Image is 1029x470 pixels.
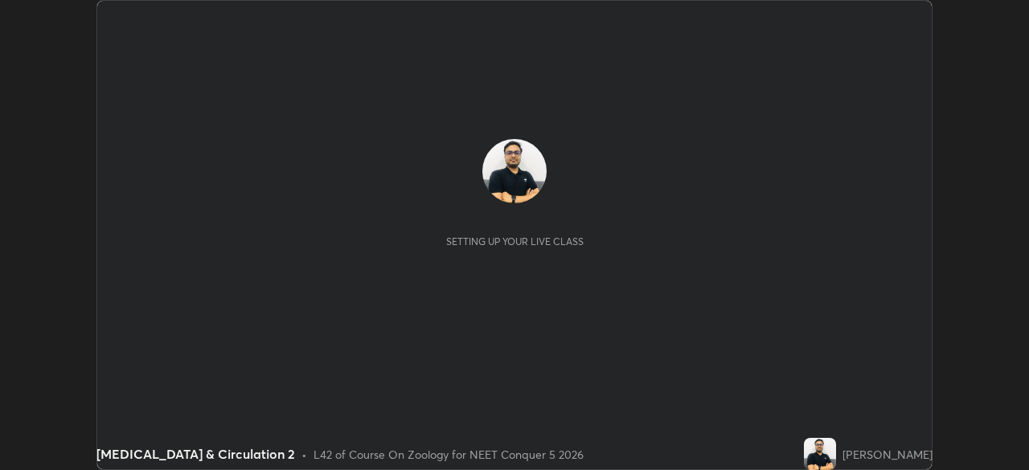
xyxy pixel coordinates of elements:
[446,235,584,247] div: Setting up your live class
[314,446,584,463] div: L42 of Course On Zoology for NEET Conquer 5 2026
[482,139,547,203] img: 3b75f7019530429b96ce2bd7b8c171a4.jpg
[842,446,933,463] div: [PERSON_NAME]
[804,438,836,470] img: 3b75f7019530429b96ce2bd7b8c171a4.jpg
[96,444,295,464] div: [MEDICAL_DATA] & Circulation 2
[301,446,307,463] div: •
